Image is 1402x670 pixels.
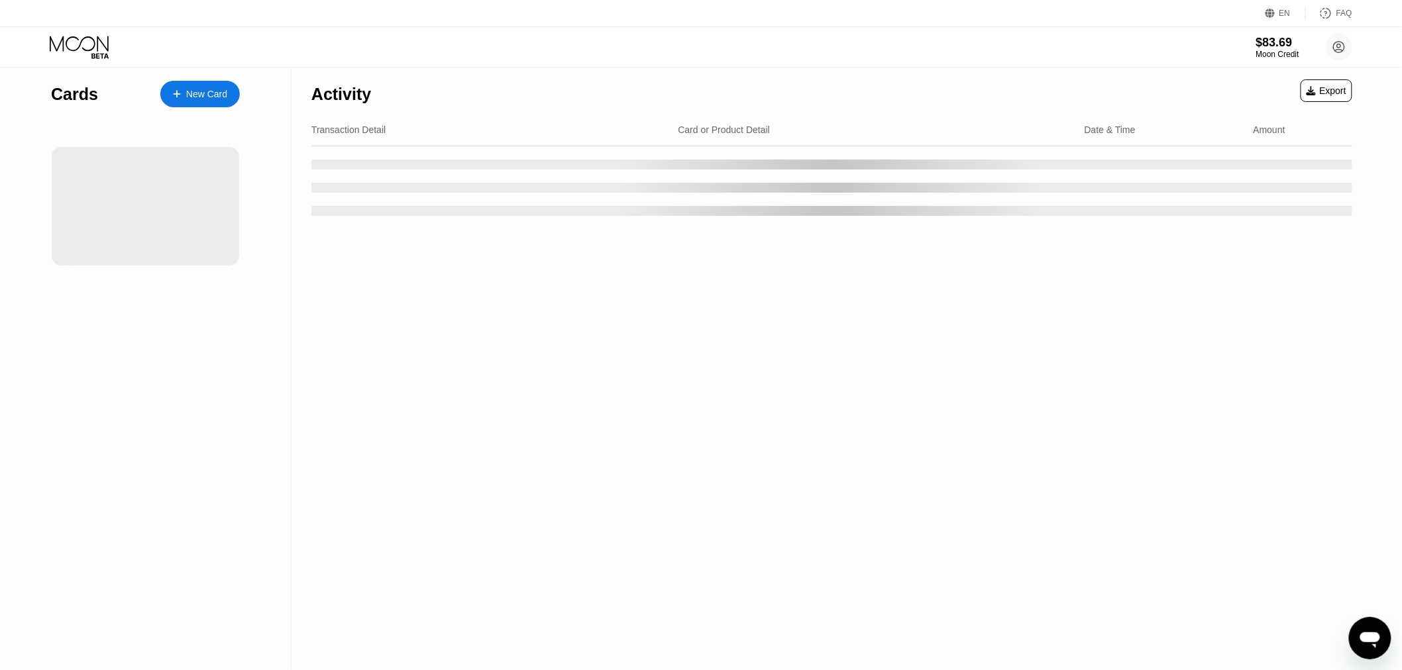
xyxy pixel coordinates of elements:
div: $83.69 [1256,36,1299,50]
div: Moon Credit [1256,50,1299,59]
div: Activity [311,85,371,104]
div: FAQ [1306,7,1352,20]
div: FAQ [1336,9,1352,18]
div: EN [1266,7,1306,20]
div: Amount [1254,124,1285,135]
div: EN [1279,9,1291,18]
div: $83.69Moon Credit [1256,36,1299,59]
iframe: Кнопка запуска окна обмена сообщениями [1349,617,1391,659]
div: Cards [51,85,98,104]
div: Date & Time [1085,124,1136,135]
div: New Card [160,81,240,107]
div: Card or Product Detail [678,124,771,135]
div: Export [1301,79,1352,102]
div: Transaction Detail [311,124,386,135]
div: Export [1307,85,1346,96]
div: New Card [186,89,227,100]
